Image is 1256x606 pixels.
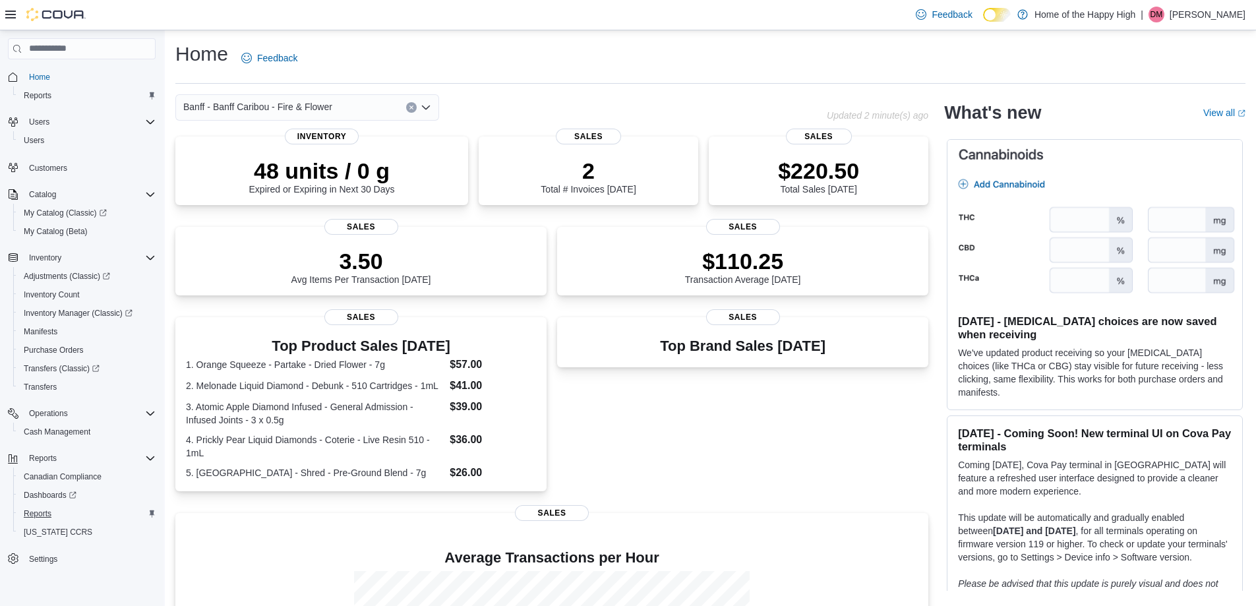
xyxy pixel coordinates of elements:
[450,399,536,415] dd: $39.00
[24,382,57,392] span: Transfers
[291,248,431,285] div: Avg Items Per Transaction [DATE]
[24,363,100,374] span: Transfers (Classic)
[13,523,161,541] button: [US_STATE] CCRS
[13,86,161,105] button: Reports
[958,511,1232,564] p: This update will be automatically and gradually enabled between , for all terminals operating on ...
[24,427,90,437] span: Cash Management
[24,308,133,318] span: Inventory Manager (Classic)
[3,549,161,568] button: Settings
[29,72,50,82] span: Home
[285,129,359,144] span: Inventory
[18,287,156,303] span: Inventory Count
[18,379,156,395] span: Transfers
[556,129,622,144] span: Sales
[186,338,536,354] h3: Top Product Sales [DATE]
[24,187,156,202] span: Catalog
[29,163,67,173] span: Customers
[18,424,96,440] a: Cash Management
[24,326,57,337] span: Manifests
[13,486,161,504] a: Dashboards
[18,287,85,303] a: Inventory Count
[186,400,444,427] dt: 3. Atomic Apple Diamond Infused - General Admission - Infused Joints - 3 x 0.5g
[450,378,536,394] dd: $41.00
[18,224,156,239] span: My Catalog (Beta)
[958,578,1218,602] em: Please be advised that this update is purely visual and does not impact payment functionality.
[944,102,1041,123] h2: What's new
[13,222,161,241] button: My Catalog (Beta)
[24,345,84,355] span: Purchase Orders
[13,204,161,222] a: My Catalog (Classic)
[24,114,55,130] button: Users
[685,248,801,285] div: Transaction Average [DATE]
[983,8,1011,22] input: Dark Mode
[18,88,57,104] a: Reports
[18,469,156,485] span: Canadian Compliance
[450,432,536,448] dd: $36.00
[778,158,859,184] p: $220.50
[18,524,98,540] a: [US_STATE] CCRS
[186,466,444,479] dt: 5. [GEOGRAPHIC_DATA] - Shred - Pre-Ground Blend - 7g
[291,248,431,274] p: 3.50
[958,458,1232,498] p: Coming [DATE], Cova Pay terminal in [GEOGRAPHIC_DATA] will feature a refreshed user interface des...
[1238,109,1245,117] svg: External link
[18,487,156,503] span: Dashboards
[706,219,780,235] span: Sales
[18,506,156,522] span: Reports
[421,102,431,113] button: Open list of options
[249,158,395,195] div: Expired or Expiring in Next 30 Days
[18,342,156,358] span: Purchase Orders
[24,90,51,101] span: Reports
[706,309,780,325] span: Sales
[13,359,161,378] a: Transfers (Classic)
[3,185,161,204] button: Catalog
[24,450,62,466] button: Reports
[778,158,859,195] div: Total Sales [DATE]
[1151,7,1163,22] span: DM
[24,406,156,421] span: Operations
[13,341,161,359] button: Purchase Orders
[685,248,801,274] p: $110.25
[18,324,63,340] a: Manifests
[29,189,56,200] span: Catalog
[660,338,825,354] h3: Top Brand Sales [DATE]
[827,110,928,121] p: Updated 2 minute(s) ago
[13,423,161,441] button: Cash Management
[3,67,161,86] button: Home
[13,504,161,523] button: Reports
[450,465,536,481] dd: $26.00
[29,253,61,263] span: Inventory
[18,305,156,321] span: Inventory Manager (Classic)
[18,379,62,395] a: Transfers
[18,133,49,148] a: Users
[1170,7,1245,22] p: [PERSON_NAME]
[24,490,76,500] span: Dashboards
[993,526,1075,536] strong: [DATE] and [DATE]
[786,129,852,144] span: Sales
[3,158,161,177] button: Customers
[186,550,918,566] h4: Average Transactions per Hour
[958,346,1232,399] p: We've updated product receiving so your [MEDICAL_DATA] choices (like THCa or CBG) stay visible fo...
[249,158,395,184] p: 48 units / 0 g
[24,508,51,519] span: Reports
[24,527,92,537] span: [US_STATE] CCRS
[29,117,49,127] span: Users
[18,205,112,221] a: My Catalog (Classic)
[29,554,57,564] span: Settings
[18,424,156,440] span: Cash Management
[3,449,161,468] button: Reports
[18,324,156,340] span: Manifests
[13,131,161,150] button: Users
[8,62,156,601] nav: Complex example
[26,8,86,21] img: Cova
[18,361,105,377] a: Transfers (Classic)
[1149,7,1164,22] div: Devan Malloy
[1034,7,1135,22] p: Home of the Happy High
[958,427,1232,453] h3: [DATE] - Coming Soon! New terminal UI on Cova Pay terminals
[450,357,536,373] dd: $57.00
[24,160,73,176] a: Customers
[515,505,589,521] span: Sales
[24,406,73,421] button: Operations
[24,226,88,237] span: My Catalog (Beta)
[186,358,444,371] dt: 1. Orange Squeeze - Partake - Dried Flower - 7g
